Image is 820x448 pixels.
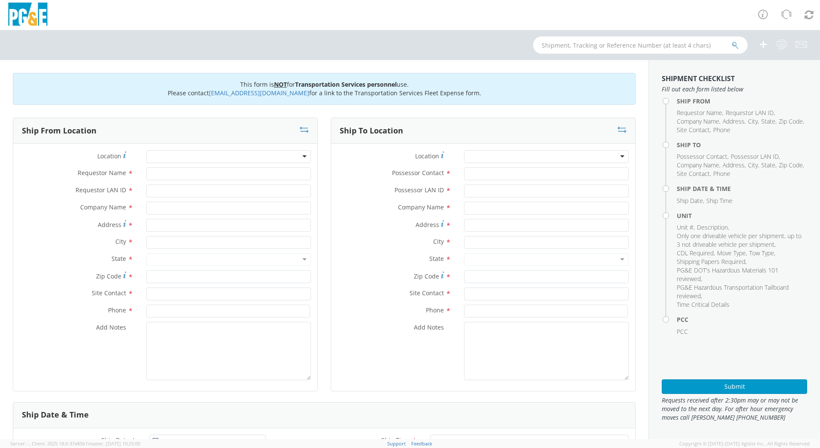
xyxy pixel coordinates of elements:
span: Server: - [10,440,30,447]
b: Transportation Services personnel [295,80,397,88]
span: Possessor LAN ID [395,186,444,194]
span: Requests received after 2:30pm may or may not be moved to the next day. For after hour emergency ... [662,396,807,422]
strong: Shipment Checklist [662,74,735,83]
span: Fill out each form listed below [662,85,807,94]
span: Possessor Contact [392,169,444,177]
span: CDL Required [677,249,714,257]
h3: Ship To Location [340,127,403,135]
li: , [677,197,704,205]
span: Site Contact [677,126,710,134]
h3: Ship Date & Time [22,411,89,419]
span: Only one driveable vehicle per shipment, up to 3 not driveable vehicle per shipment [677,232,802,248]
li: , [717,249,747,257]
h4: Ship From [677,98,807,104]
li: , [726,109,775,117]
li: , [677,117,721,126]
span: Address [98,221,121,229]
li: , [723,117,746,126]
span: Description [697,223,728,231]
span: City [748,117,758,125]
span: Copyright © [DATE]-[DATE] Agistix Inc., All Rights Reserved [679,440,810,447]
li: , [748,161,759,170]
span: Ship Date [677,197,703,205]
span: Possessor LAN ID [731,152,779,160]
span: Phone [108,306,126,314]
span: Tow Type [749,249,774,257]
span: Ship Date [101,436,129,444]
span: State [112,254,126,263]
u: NOT [274,80,287,88]
span: Phone [426,306,444,314]
img: pge-logo-06675f144f4cfa6a6814.png [6,3,49,28]
span: Company Name [80,203,126,211]
span: City [748,161,758,169]
li: , [677,232,805,249]
span: Site Contact [410,289,444,297]
span: Possessor Contact [677,152,727,160]
li: , [697,223,729,232]
span: State [761,117,775,125]
li: , [677,257,747,266]
span: Location [97,152,121,160]
span: State [429,254,444,263]
li: , [677,283,805,300]
input: Shipment, Tracking or Reference Number (at least 4 chars) [533,36,748,54]
span: Address [723,117,745,125]
h4: PCC [677,316,807,323]
span: Add Notes [96,323,126,331]
span: Zip Code [779,161,803,169]
div: This form is for use. Please contact for a link to the Transportation Services Fleet Expense form. [13,73,636,105]
li: , [761,117,777,126]
span: Unit # [677,223,693,231]
span: City [115,237,126,245]
a: [EMAIL_ADDRESS][DOMAIN_NAME] [209,89,309,97]
button: Submit [662,379,807,394]
li: , [748,117,759,126]
li: , [677,126,711,134]
li: , [677,170,711,178]
li: , [677,152,729,161]
li: , [723,161,746,170]
a: Feedback [411,440,432,447]
li: , [677,109,724,117]
h4: Ship Date & Time [677,185,807,192]
span: Zip Code [779,117,803,125]
span: Shipping Papers Required [677,257,745,266]
li: , [677,161,721,170]
span: master, [DATE] 10:25:00 [88,440,140,447]
span: Move Type [717,249,746,257]
span: Ship Time [381,436,410,444]
span: PCC [677,327,688,336]
span: Requestor LAN ID [75,186,126,194]
span: Location [415,152,439,160]
li: , [761,161,777,170]
span: State [761,161,775,169]
span: Company Name [677,117,719,125]
span: Requestor Name [78,169,126,177]
li: , [677,266,805,283]
h4: Unit [677,212,807,219]
span: Add Notes [414,323,444,331]
span: Company Name [677,161,719,169]
li: , [749,249,775,257]
span: PG&E Hazardous Transportation Tailboard reviewed [677,283,789,300]
h4: Ship To [677,142,807,148]
li: , [731,152,780,161]
span: PG&E DOT's Hazardous Materials 101 reviewed [677,266,778,283]
li: , [779,117,804,126]
span: Requestor LAN ID [726,109,774,117]
span: , [29,440,30,447]
span: Phone [713,126,730,134]
span: Company Name [398,203,444,211]
span: Phone [713,170,730,178]
li: , [677,223,695,232]
a: Support [387,440,406,447]
span: Ship Time [706,197,733,205]
span: Requestor Name [677,109,722,117]
li: , [677,249,715,257]
span: Address [416,221,439,229]
span: City [433,237,444,245]
span: Address [723,161,745,169]
span: Time Critical Details [677,300,730,309]
li: , [779,161,804,170]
